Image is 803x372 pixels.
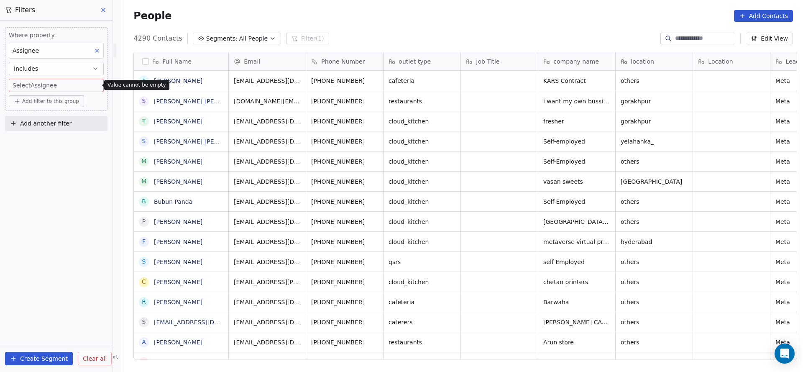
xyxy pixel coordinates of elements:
[311,97,378,105] span: [PHONE_NUMBER]
[154,239,202,245] a: [PERSON_NAME]
[239,34,268,43] span: All People
[621,298,688,306] span: others
[389,338,455,346] span: restaurants
[234,298,301,306] span: [EMAIL_ADDRESS][DOMAIN_NAME]
[389,137,455,146] span: cloud_kitchen
[154,158,202,165] a: [PERSON_NAME]
[389,177,455,186] span: cloud_kitchen
[389,238,455,246] span: cloud_kitchen
[154,178,202,185] a: [PERSON_NAME]
[142,338,146,346] div: A
[154,198,192,205] a: Bubun Panda
[321,57,365,66] span: Phone Number
[693,52,770,70] div: Location
[234,97,301,105] span: [DOMAIN_NAME][EMAIL_ADDRESS][DOMAIN_NAME]
[154,77,202,84] a: [PERSON_NAME]
[389,77,455,85] span: cafeteria
[746,33,793,44] button: Edit View
[543,258,610,266] span: self Employed
[142,137,146,146] div: S
[311,198,378,206] span: [PHONE_NUMBER]
[543,358,610,367] span: USPFC
[389,157,455,166] span: cloud_kitchen
[311,157,378,166] span: [PHONE_NUMBER]
[311,298,378,306] span: [PHONE_NUMBER]
[234,157,301,166] span: [EMAIL_ADDRESS][DOMAIN_NAME]
[154,339,202,346] a: [PERSON_NAME]
[234,238,301,246] span: [EMAIL_ADDRESS][DOMAIN_NAME]
[234,137,301,146] span: [EMAIL_ADDRESS][DOMAIN_NAME]
[141,157,146,166] div: M
[543,157,610,166] span: Self-Employed
[621,117,688,126] span: gorakhpur
[234,117,301,126] span: [EMAIL_ADDRESS][DOMAIN_NAME]
[621,177,688,186] span: [GEOGRAPHIC_DATA]
[621,238,688,246] span: hyderabad_
[142,298,146,306] div: R
[543,177,610,186] span: vasan sweets
[543,117,610,126] span: fresher
[154,299,202,305] a: [PERSON_NAME]
[775,344,795,364] div: Open Intercom Messenger
[708,57,733,66] span: Location
[142,257,146,266] div: S
[154,118,202,125] a: [PERSON_NAME]
[234,77,301,85] span: [EMAIL_ADDRESS][DOMAIN_NAME]
[234,318,301,326] span: [EMAIL_ADDRESS][DOMAIN_NAME]
[621,258,688,266] span: others
[142,358,146,367] div: U
[142,77,146,85] div: A
[244,57,260,66] span: Email
[553,57,599,66] span: company name
[234,358,301,367] span: [EMAIL_ADDRESS][DOMAIN_NAME]
[543,97,610,105] span: i want my own bussiness start
[621,157,688,166] span: others
[311,278,378,286] span: [PHONE_NUMBER]
[142,318,146,326] div: s
[133,33,182,44] span: 4290 Contacts
[621,318,688,326] span: others
[543,298,610,306] span: Barwaha
[389,117,455,126] span: cloud_kitchen
[538,52,615,70] div: company name
[543,318,610,326] span: [PERSON_NAME] CATERER
[311,218,378,226] span: [PHONE_NUMBER]
[154,98,253,105] a: [PERSON_NAME] [PERSON_NAME]
[399,57,431,66] span: outlet type
[543,238,610,246] span: metaverse virtual production pvt ltd
[476,57,499,66] span: Job Title
[107,82,166,88] p: Value cannot be empty
[311,258,378,266] span: [PHONE_NUMBER]
[229,52,306,70] div: Email
[543,218,610,226] span: [GEOGRAPHIC_DATA], Thevara
[389,278,455,286] span: cloud_kitchen
[311,117,378,126] span: [PHONE_NUMBER]
[621,198,688,206] span: others
[389,358,455,367] span: restaurants
[142,117,146,126] div: न
[311,77,378,85] span: [PHONE_NUMBER]
[154,218,202,225] a: [PERSON_NAME]
[631,57,654,66] span: location
[234,218,301,226] span: [EMAIL_ADDRESS][DOMAIN_NAME]
[133,10,171,22] span: People
[306,52,383,70] div: Phone Number
[234,198,301,206] span: [EMAIL_ADDRESS][DOMAIN_NAME]
[286,33,329,44] button: Filter(1)
[154,279,202,285] a: [PERSON_NAME]
[142,237,146,246] div: F
[162,57,192,66] span: Full Name
[389,318,455,326] span: caterers
[311,318,378,326] span: [PHONE_NUMBER]
[311,238,378,246] span: [PHONE_NUMBER]
[154,319,256,326] a: [EMAIL_ADDRESS][DOMAIN_NAME]
[206,34,238,43] span: Segments:
[543,77,610,85] span: KARS Contract
[384,52,460,70] div: outlet type
[142,217,146,226] div: P
[234,258,301,266] span: [EMAIL_ADDRESS][DOMAIN_NAME]
[234,278,301,286] span: [EMAIL_ADDRESS][PERSON_NAME][DOMAIN_NAME]
[461,52,538,70] div: Job Title
[154,259,202,265] a: [PERSON_NAME]
[311,358,378,367] span: [PHONE_NUMBER]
